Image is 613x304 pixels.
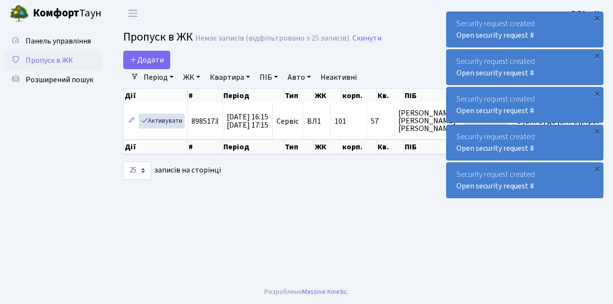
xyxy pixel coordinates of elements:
[140,69,177,86] a: Період
[26,74,93,85] span: Розширений пошук
[398,109,456,132] span: [PERSON_NAME] [PERSON_NAME] [PERSON_NAME]
[314,89,341,102] th: ЖК
[123,29,193,45] span: Пропуск в ЖК
[341,89,377,102] th: корп.
[592,126,602,136] div: ×
[447,163,603,198] div: Security request created
[371,117,390,125] span: 57
[227,112,268,130] span: [DATE] 16:15 [DATE] 17:15
[377,140,404,154] th: Кв.
[447,12,603,47] div: Security request created
[10,4,29,23] img: logo.png
[284,89,314,102] th: Тип
[195,34,350,43] div: Немає записів (відфільтровано з 25 записів).
[191,116,219,127] span: 8985173
[284,69,315,86] a: Авто
[447,125,603,160] div: Security request created
[404,89,453,102] th: ПІБ
[256,69,282,86] a: ПІБ
[264,287,349,297] div: Розроблено .
[571,8,601,19] a: ВЛ2 -. К.
[179,69,204,86] a: ЖК
[123,51,170,69] a: Додати
[307,117,326,125] span: ВЛ1
[456,105,534,116] a: Open security request #
[592,88,602,98] div: ×
[284,140,314,154] th: Тип
[139,114,185,129] a: Активувати
[130,55,164,65] span: Додати
[121,5,145,21] button: Переключити навігацію
[314,140,341,154] th: ЖК
[5,70,102,89] a: Розширений пошук
[124,140,188,154] th: Дії
[592,51,602,60] div: ×
[33,5,79,21] b: Комфорт
[222,140,284,154] th: Період
[26,36,91,46] span: Панель управління
[456,30,534,41] a: Open security request #
[341,140,377,154] th: корп.
[188,89,222,102] th: #
[123,161,221,180] label: записів на сторінці
[335,116,346,127] span: 101
[456,143,534,154] a: Open security request #
[222,89,284,102] th: Період
[456,68,534,78] a: Open security request #
[447,50,603,85] div: Security request created
[352,34,381,43] a: Скинути
[592,13,602,23] div: ×
[206,69,254,86] a: Квартира
[33,5,102,22] span: Таун
[188,140,222,154] th: #
[26,55,73,66] span: Пропуск в ЖК
[317,69,361,86] a: Неактивні
[302,287,347,297] a: Massive Kinetic
[377,89,404,102] th: Кв.
[592,164,602,174] div: ×
[124,89,188,102] th: Дії
[277,117,299,125] span: Сервіс
[123,161,151,180] select: записів на сторінці
[447,87,603,122] div: Security request created
[5,31,102,51] a: Панель управління
[5,51,102,70] a: Пропуск в ЖК
[404,140,453,154] th: ПІБ
[456,181,534,191] a: Open security request #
